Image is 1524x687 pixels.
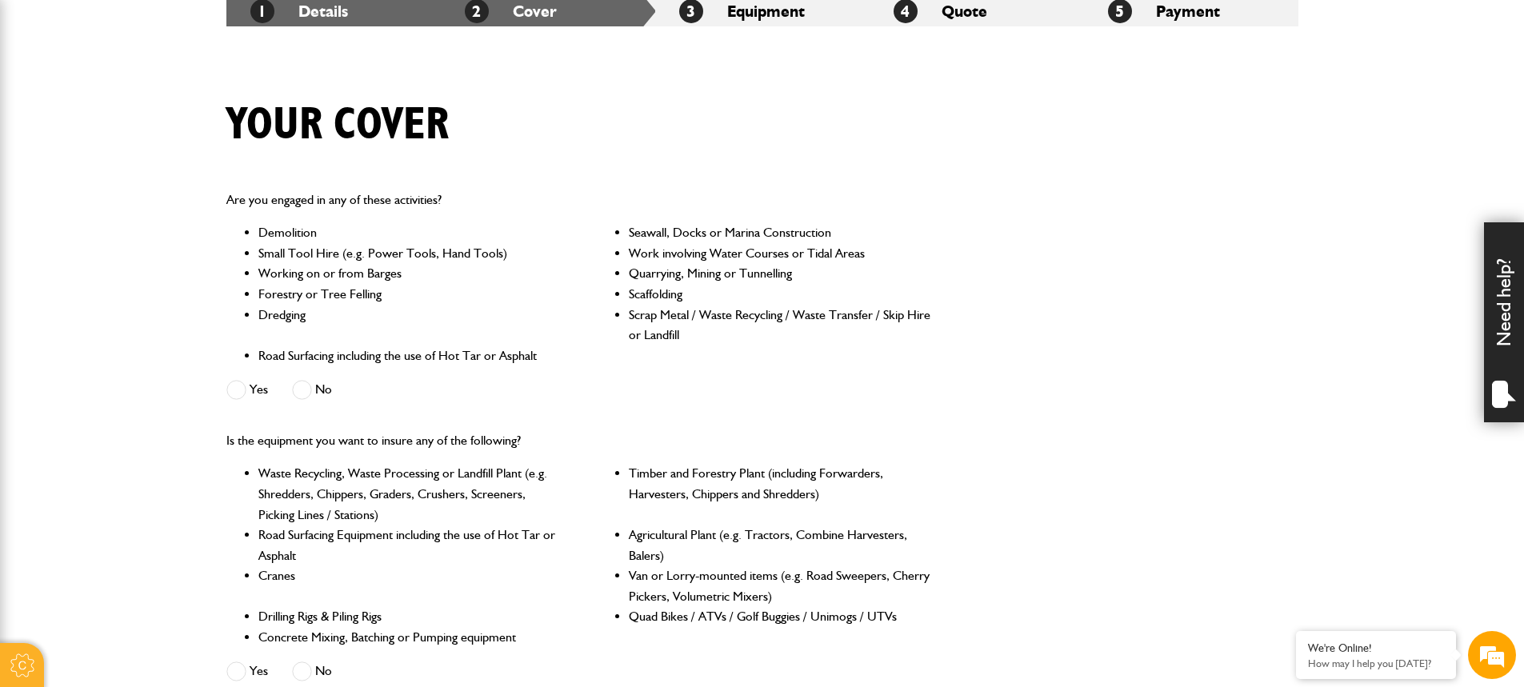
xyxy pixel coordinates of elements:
[292,380,332,400] label: No
[629,565,932,606] li: Van or Lorry-mounted items (e.g. Road Sweepers, Cherry Pickers, Volumetric Mixers)
[629,525,932,565] li: Agricultural Plant (e.g. Tractors, Combine Harvesters, Balers)
[226,430,933,451] p: Is the equipment you want to insure any of the following?
[258,222,562,243] li: Demolition
[629,243,932,264] li: Work involving Water Courses or Tidal Areas
[1308,657,1444,669] p: How may I help you today?
[258,345,562,366] li: Road Surfacing including the use of Hot Tar or Asphalt
[629,606,932,627] li: Quad Bikes / ATVs / Golf Buggies / Unimogs / UTVs
[258,627,562,648] li: Concrete Mixing, Batching or Pumping equipment
[258,525,562,565] li: Road Surfacing Equipment including the use of Hot Tar or Asphalt
[258,606,562,627] li: Drilling Rigs & Piling Rigs
[629,263,932,284] li: Quarrying, Mining or Tunnelling
[258,305,562,345] li: Dredging
[1308,641,1444,655] div: We're Online!
[258,463,562,525] li: Waste Recycling, Waste Processing or Landfill Plant (e.g. Shredders, Chippers, Graders, Crushers,...
[226,380,268,400] label: Yes
[258,565,562,606] li: Cranes
[226,190,933,210] p: Are you engaged in any of these activities?
[292,661,332,681] label: No
[629,284,932,305] li: Scaffolding
[250,2,348,21] a: 1Details
[226,98,449,152] h1: Your cover
[629,222,932,243] li: Seawall, Docks or Marina Construction
[1484,222,1524,422] div: Need help?
[226,661,268,681] label: Yes
[258,243,562,264] li: Small Tool Hire (e.g. Power Tools, Hand Tools)
[258,263,562,284] li: Working on or from Barges
[629,305,932,345] li: Scrap Metal / Waste Recycling / Waste Transfer / Skip Hire or Landfill
[258,284,562,305] li: Forestry or Tree Felling
[629,463,932,525] li: Timber and Forestry Plant (including Forwarders, Harvesters, Chippers and Shredders)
